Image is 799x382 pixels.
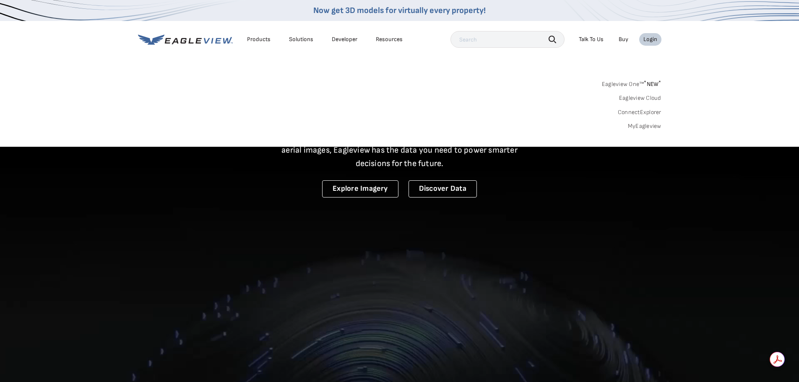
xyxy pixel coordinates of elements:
a: Developer [332,36,357,43]
div: Talk To Us [579,36,604,43]
a: Now get 3D models for virtually every property! [313,5,486,16]
a: Eagleview One™*NEW* [602,78,661,88]
a: Discover Data [409,180,477,197]
a: MyEagleview [628,122,661,130]
a: ConnectExplorer [618,109,661,116]
a: Eagleview Cloud [619,94,661,102]
div: Products [247,36,271,43]
input: Search [450,31,565,48]
a: Explore Imagery [322,180,398,197]
span: NEW [644,81,661,88]
a: Buy [619,36,628,43]
div: Solutions [289,36,313,43]
div: Login [643,36,657,43]
p: A new era starts here. Built on more than 3.5 billion high-resolution aerial images, Eagleview ha... [271,130,528,170]
div: Resources [376,36,403,43]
